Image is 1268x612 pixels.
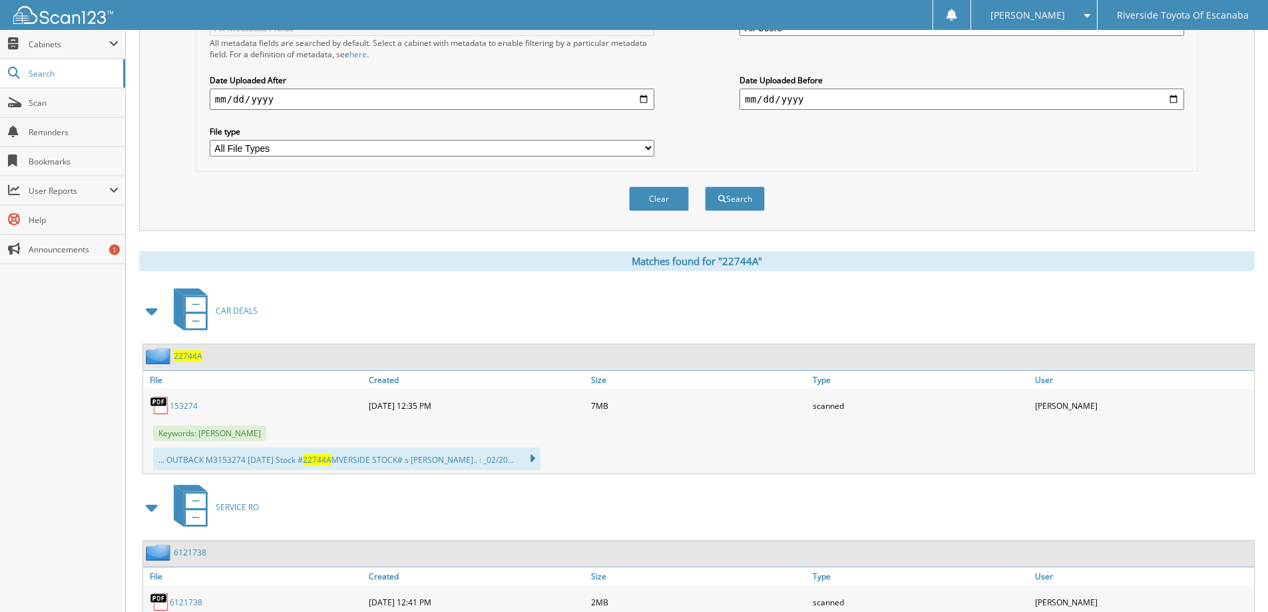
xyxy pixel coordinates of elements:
[29,68,116,79] span: Search
[216,305,258,316] span: CAR DEALS
[29,156,118,167] span: Bookmarks
[174,547,206,558] a: 6121738
[705,186,765,211] button: Search
[153,448,540,470] div: ... OUTBACK M3153274 [DATE] Stock # MVERSIDE STOCK# s [PERSON_NAME].. : _02/20...
[29,97,118,109] span: Scan
[588,371,810,389] a: Size
[809,567,1032,585] a: Type
[139,251,1255,271] div: Matches found for "22744A"
[210,75,654,86] label: Date Uploaded After
[809,371,1032,389] a: Type
[990,11,1065,19] span: [PERSON_NAME]
[809,392,1032,419] div: scanned
[150,396,170,416] img: PDF.png
[210,37,654,60] div: All metadata fields are searched by default. Select a cabinet with metadata to enable filtering b...
[146,544,174,561] img: folder2.png
[143,371,365,389] a: File
[143,567,365,585] a: File
[146,348,174,364] img: folder2.png
[629,186,689,211] button: Clear
[150,592,170,612] img: PDF.png
[588,567,810,585] a: Size
[29,244,118,255] span: Announcements
[174,350,202,362] a: 22744A
[365,567,588,585] a: Created
[349,49,367,60] a: here
[740,89,1184,110] input: end
[210,89,654,110] input: start
[365,371,588,389] a: Created
[303,454,331,465] span: 22744A
[29,214,118,226] span: Help
[166,284,258,337] a: CAR DEALS
[588,392,810,419] div: 7MB
[365,392,588,419] div: [DATE] 12:35 PM
[1032,392,1254,419] div: [PERSON_NAME]
[170,597,202,608] a: 6121738
[170,400,198,412] a: 153274
[1032,371,1254,389] a: User
[1032,567,1254,585] a: User
[13,6,113,24] img: scan123-logo-white.svg
[210,126,654,137] label: File type
[29,185,109,196] span: User Reports
[29,127,118,138] span: Reminders
[216,501,259,513] span: SERVICE RO
[153,426,266,441] span: Keywords: [PERSON_NAME]
[109,244,120,255] div: 1
[1117,11,1249,19] span: Riverside Toyota Of Escanaba
[740,75,1184,86] label: Date Uploaded Before
[29,39,109,50] span: Cabinets
[166,481,259,533] a: SERVICE RO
